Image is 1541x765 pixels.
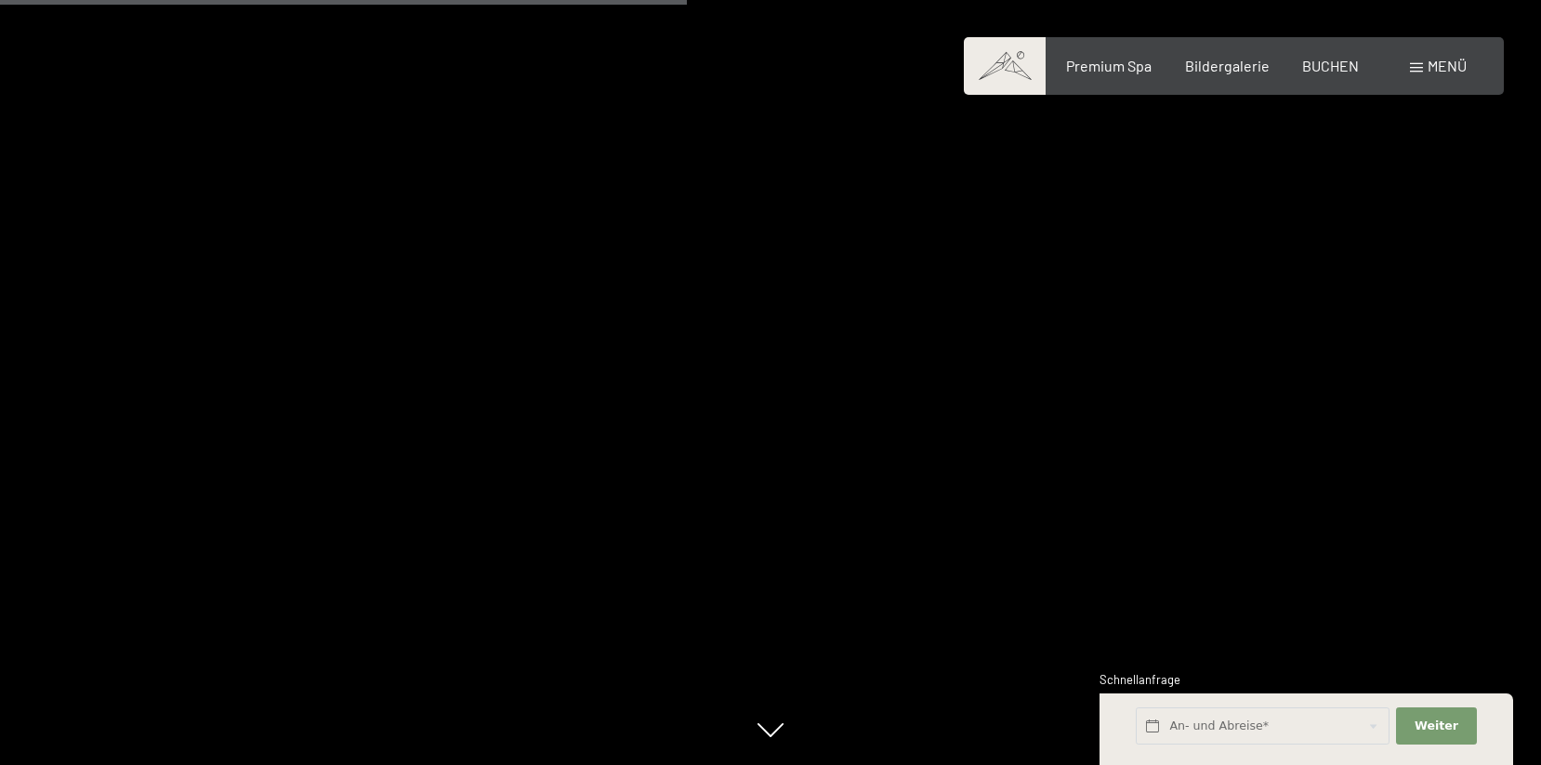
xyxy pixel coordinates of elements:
[1185,57,1270,74] a: Bildergalerie
[1302,57,1359,74] a: BUCHEN
[1415,718,1458,734] span: Weiter
[1396,707,1476,745] button: Weiter
[1100,672,1180,687] span: Schnellanfrage
[1428,57,1467,74] span: Menü
[1066,57,1152,74] a: Premium Spa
